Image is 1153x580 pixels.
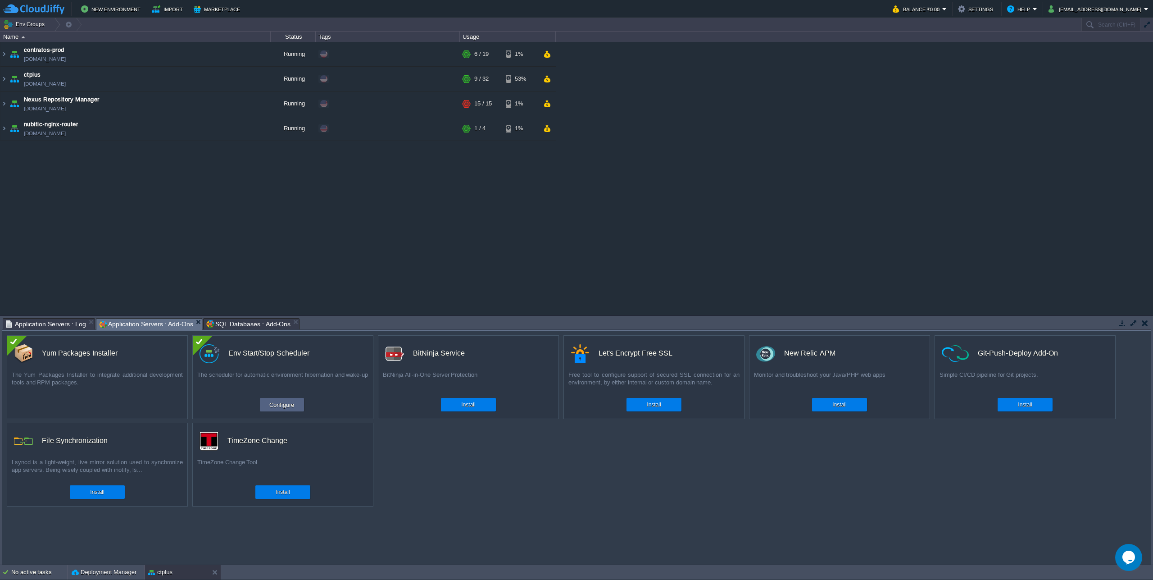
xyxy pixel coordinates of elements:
img: icon.png [14,432,33,451]
div: Usage [460,32,555,42]
img: ci-cd-icon.png [942,345,969,362]
div: New Relic APM [784,344,835,363]
div: The Yum Packages Installer to integrate additional development tools and RPM packages. [7,371,187,393]
div: 1% [506,116,535,141]
button: ctplus [148,568,172,577]
button: New Environment [81,4,143,14]
div: Free tool to configure support of secured SSL connection for an environment, by either internal o... [564,371,744,393]
button: [EMAIL_ADDRESS][DOMAIN_NAME] [1049,4,1144,14]
a: [DOMAIN_NAME] [24,104,66,113]
img: CloudJiffy [3,4,64,15]
div: Name [1,32,270,42]
img: AMDAwAAAACH5BAEAAAAALAAAAAABAAEAAAICRAEAOw== [21,36,25,38]
button: Balance ₹0.00 [893,4,942,14]
div: Running [271,116,316,141]
a: ctplus [24,70,41,79]
div: Simple CI/CD pipeline for Git projects. [935,371,1115,393]
img: AMDAwAAAACH5BAEAAAAALAAAAAABAAEAAAICRAEAOw== [8,42,21,66]
img: AMDAwAAAACH5BAEAAAAALAAAAAABAAEAAAICRAEAOw== [8,116,21,141]
button: Install [276,488,290,497]
div: No active tasks [11,565,68,580]
div: The scheduler for automatic environment hibernation and wake-up [193,371,373,393]
img: AMDAwAAAACH5BAEAAAAALAAAAAABAAEAAAICRAEAOw== [8,91,21,116]
button: Import [152,4,186,14]
button: Install [461,400,475,409]
a: nubitic-nginx-router [24,120,78,129]
img: timezone-logo.png [200,432,218,451]
a: contratos-prod [24,46,64,55]
span: Application Servers : Add-Ons [99,319,193,330]
iframe: chat widget [1115,544,1144,571]
div: Running [271,42,316,66]
div: 1% [506,91,535,116]
button: Help [1007,4,1033,14]
a: Nexus Repository Manager [24,95,100,104]
div: Yum Packages Installer [42,344,118,363]
a: [DOMAIN_NAME] [24,79,66,88]
img: AMDAwAAAACH5BAEAAAAALAAAAAABAAEAAAICRAEAOw== [0,91,8,116]
div: Status [271,32,315,42]
img: newrelic_70x70.png [756,344,775,363]
div: Let's Encrypt Free SSL [599,344,672,363]
img: AMDAwAAAACH5BAEAAAAALAAAAAABAAEAAAICRAEAOw== [8,67,21,91]
img: letsencrypt.png [571,344,590,363]
button: Settings [958,4,996,14]
div: BitNinja All-in-One Server Protection [378,371,558,393]
button: Env Groups [3,18,48,31]
div: Env Start/Stop Scheduler [228,344,309,363]
button: Install [647,400,661,409]
img: AMDAwAAAACH5BAEAAAAALAAAAAABAAEAAAICRAEAOw== [0,67,8,91]
span: Application Servers : Log [6,319,86,329]
div: BitNinja Service [413,344,465,363]
button: Marketplace [194,4,243,14]
div: 6 / 19 [474,42,489,66]
img: AMDAwAAAACH5BAEAAAAALAAAAAABAAEAAAICRAEAOw== [0,42,8,66]
div: Tags [316,32,459,42]
button: Install [832,400,846,409]
div: 1% [506,42,535,66]
div: Monitor and troubleshoot your Java/PHP web apps [749,371,930,393]
div: Git-Push-Deploy Add-On [978,344,1058,363]
div: TimeZone Change [227,431,287,450]
button: Deployment Manager [72,568,136,577]
div: Running [271,67,316,91]
button: Configure [267,399,297,410]
img: AMDAwAAAACH5BAEAAAAALAAAAAABAAEAAAICRAEAOw== [0,116,8,141]
a: [DOMAIN_NAME] [24,129,66,138]
span: SQL Databases : Add-Ons [206,319,291,329]
div: File Synchronization [42,431,108,450]
a: [DOMAIN_NAME] [24,55,66,64]
button: Install [1018,400,1032,409]
button: Install [90,488,104,497]
div: 9 / 32 [474,67,489,91]
img: logo.png [385,344,404,363]
div: TimeZone Change Tool [193,458,373,481]
div: 15 / 15 [474,91,492,116]
div: Running [271,91,316,116]
div: Lsyncd is a light-weight, live mirror solution used to synchronize app servers. Being wisely coup... [7,458,187,481]
div: 1 / 4 [474,116,486,141]
div: 53% [506,67,535,91]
